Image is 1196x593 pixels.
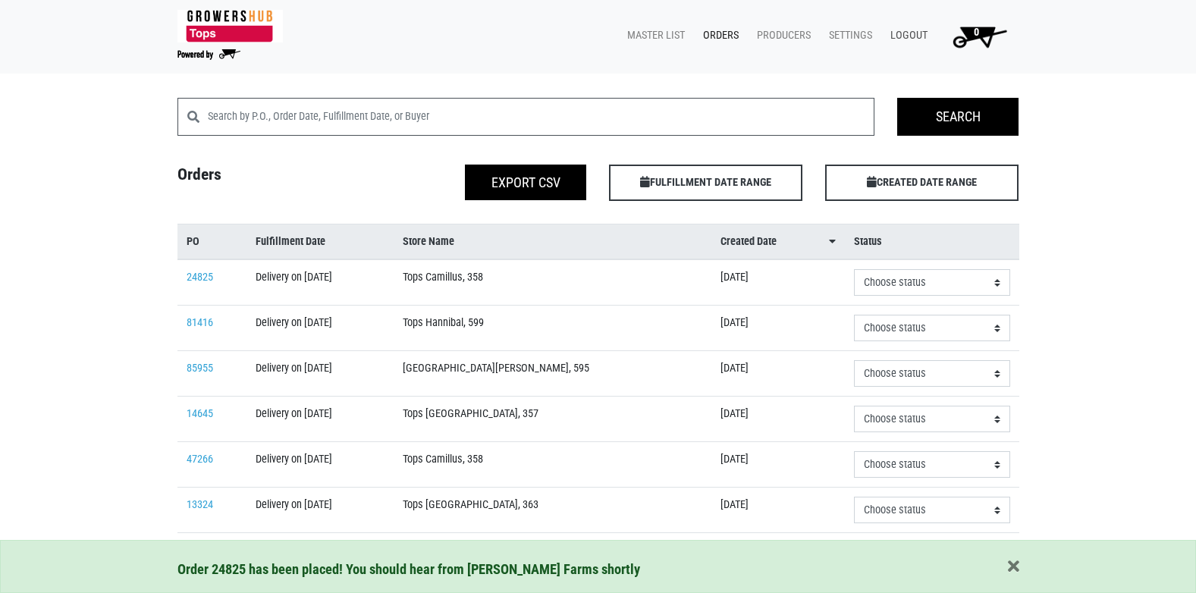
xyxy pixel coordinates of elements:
[394,533,711,579] td: Tops Manlius, 365
[187,234,238,250] a: PO
[946,21,1013,52] img: Cart
[246,488,394,533] td: Delivery on [DATE]
[974,26,979,39] span: 0
[711,488,844,533] td: [DATE]
[711,533,844,579] td: [DATE]
[177,10,283,42] img: 279edf242af8f9d49a69d9d2afa010fb.png
[825,165,1019,201] span: CREATED DATE RANGE
[711,351,844,397] td: [DATE]
[187,362,213,375] a: 85955
[256,234,325,250] span: Fulfillment Date
[187,453,213,466] a: 47266
[465,165,586,200] button: Export CSV
[817,21,878,50] a: Settings
[897,98,1019,136] input: Search
[187,234,199,250] span: PO
[720,234,835,250] a: Created Date
[208,98,875,136] input: Search by P.O., Order Date, Fulfillment Date, or Buyer
[745,21,817,50] a: Producers
[166,165,382,195] h4: Orders
[246,259,394,306] td: Delivery on [DATE]
[394,488,711,533] td: Tops [GEOGRAPHIC_DATA], 363
[615,21,691,50] a: Master List
[394,351,711,397] td: [GEOGRAPHIC_DATA][PERSON_NAME], 595
[177,559,1019,580] div: Order 24825 has been placed! You should hear from [PERSON_NAME] Farms shortly
[246,397,394,442] td: Delivery on [DATE]
[187,316,213,329] a: 81416
[711,259,844,306] td: [DATE]
[878,21,934,50] a: Logout
[711,397,844,442] td: [DATE]
[246,442,394,488] td: Delivery on [DATE]
[187,498,213,511] a: 13324
[394,442,711,488] td: Tops Camillus, 358
[394,397,711,442] td: Tops [GEOGRAPHIC_DATA], 357
[720,234,777,250] span: Created Date
[187,271,213,284] a: 24825
[246,351,394,397] td: Delivery on [DATE]
[403,234,454,250] span: Store Name
[394,306,711,351] td: Tops Hannibal, 599
[711,442,844,488] td: [DATE]
[187,407,213,420] a: 14645
[256,234,385,250] a: Fulfillment Date
[934,21,1019,52] a: 0
[609,165,802,201] span: FULFILLMENT DATE RANGE
[246,533,394,579] td: Delivery on [DATE]
[246,306,394,351] td: Delivery on [DATE]
[394,259,711,306] td: Tops Camillus, 358
[403,234,702,250] a: Store Name
[854,234,882,250] span: Status
[177,49,240,60] img: Powered by Big Wheelbarrow
[711,306,844,351] td: [DATE]
[854,234,1010,250] a: Status
[691,21,745,50] a: Orders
